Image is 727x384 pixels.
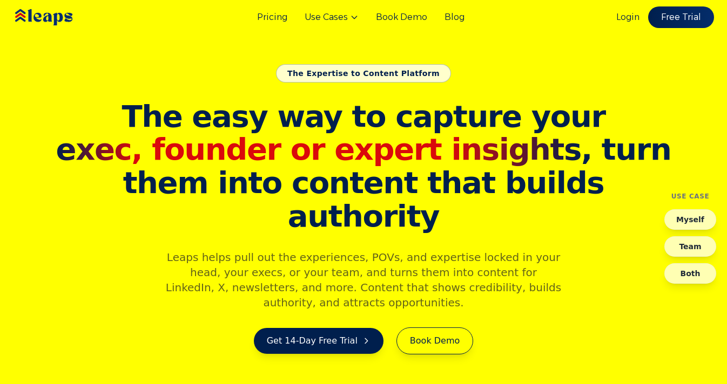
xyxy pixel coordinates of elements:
span: them into content that builds authority [52,166,675,232]
button: Myself [664,209,716,230]
span: , turn [52,133,675,166]
p: Leaps helps pull out the experiences, POVs, and expertise locked in your head, your execs, or you... [156,250,571,310]
a: Login [616,11,640,24]
button: Team [664,236,716,257]
button: Use Cases [305,11,359,24]
a: Book Demo [376,11,427,24]
div: The Expertise to Content Platform [276,64,451,83]
a: Free Trial [648,6,714,28]
a: Book Demo [396,327,473,354]
button: Both [664,263,716,284]
h4: Use Case [671,192,710,201]
span: exec, founder or expert insights [56,132,581,167]
a: Blog [445,11,465,24]
a: Get 14-Day Free Trial [254,328,383,354]
a: Pricing [257,11,287,24]
img: Leaps Logo [13,2,105,33]
span: The easy way to capture your [122,99,605,134]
